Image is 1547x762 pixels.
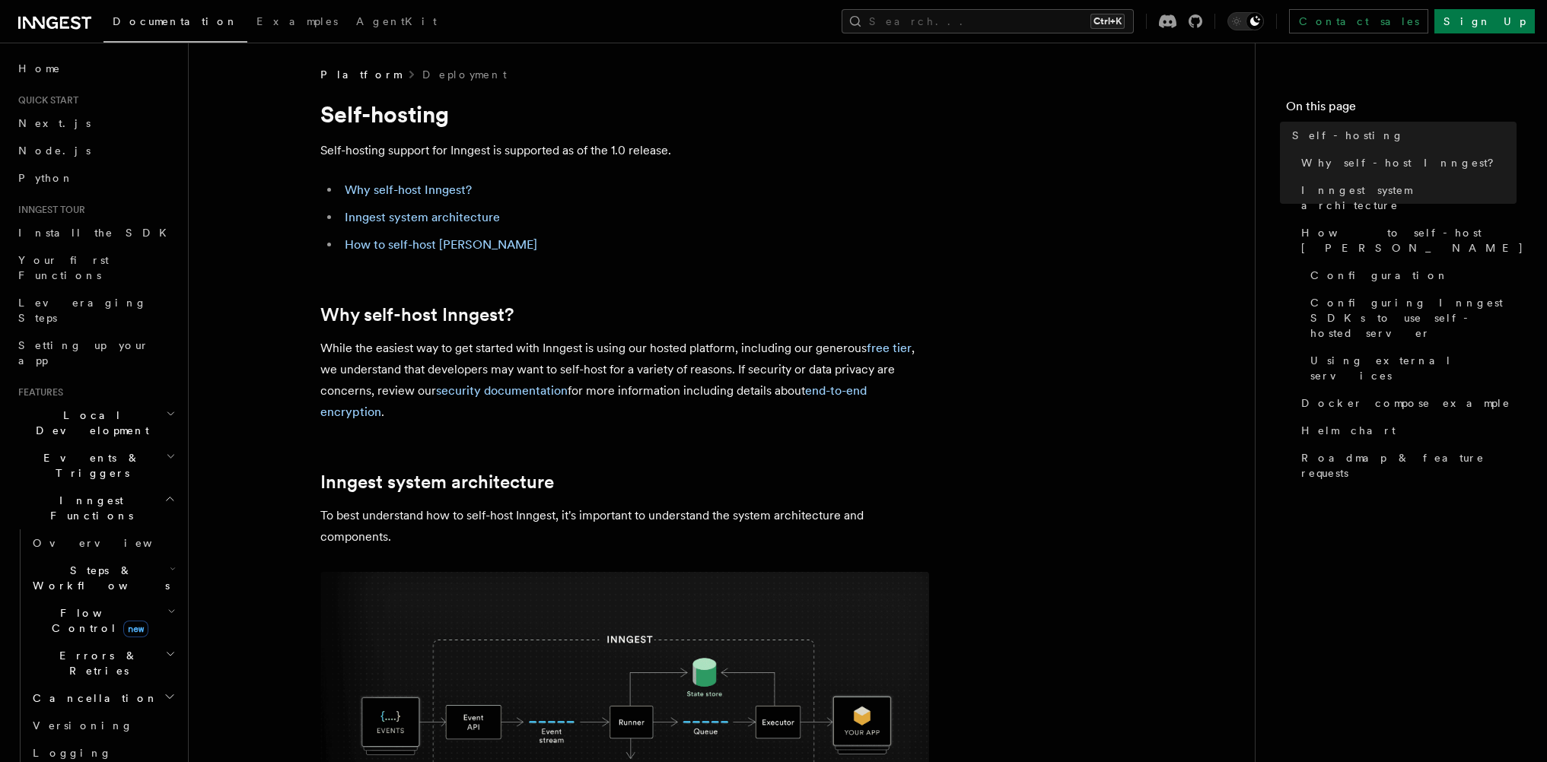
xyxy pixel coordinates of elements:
[113,15,238,27] span: Documentation
[27,642,179,684] button: Errors & Retries
[33,537,189,549] span: Overview
[1434,9,1535,33] a: Sign Up
[1227,12,1264,30] button: Toggle dark mode
[27,691,158,706] span: Cancellation
[320,67,401,82] span: Platform
[256,15,338,27] span: Examples
[1295,219,1517,262] a: How to self-host [PERSON_NAME]
[345,210,500,224] a: Inngest system architecture
[867,341,912,355] a: free tier
[27,599,179,642] button: Flow Controlnew
[247,5,347,41] a: Examples
[1295,417,1517,444] a: Helm chart
[1301,395,1510,411] span: Docker compose example
[320,505,929,548] p: To best understand how to self-host Inngest, it's important to understand the system architecture...
[1295,149,1517,176] a: Why self-host Inngest?
[1301,155,1504,170] span: Why self-host Inngest?
[18,117,91,129] span: Next.js
[1301,423,1396,438] span: Helm chart
[123,621,148,637] span: new
[18,144,91,157] span: Node.js
[356,15,437,27] span: AgentKit
[12,402,179,444] button: Local Development
[1301,225,1524,256] span: How to self-host [PERSON_NAME]
[1289,9,1428,33] a: Contact sales
[18,172,74,184] span: Python
[12,110,179,137] a: Next.js
[12,444,179,487] button: Events & Triggers
[1295,389,1517,417] a: Docker compose example
[12,94,78,106] span: Quick start
[1304,289,1517,347] a: Configuring Inngest SDKs to use self-hosted server
[12,289,179,332] a: Leveraging Steps
[345,237,537,252] a: How to self-host [PERSON_NAME]
[18,297,147,324] span: Leveraging Steps
[1292,128,1404,143] span: Self-hosting
[1295,444,1517,487] a: Roadmap & feature requests
[12,493,164,523] span: Inngest Functions
[12,386,63,398] span: Features
[12,450,166,481] span: Events & Triggers
[12,55,179,82] a: Home
[422,67,507,82] a: Deployment
[436,383,568,398] a: security documentation
[12,204,85,216] span: Inngest tour
[320,304,514,325] a: Why self-host Inngest?
[1286,97,1517,122] h4: On this page
[27,529,179,557] a: Overview
[1295,176,1517,219] a: Inngest system architecture
[347,5,446,41] a: AgentKit
[18,61,61,76] span: Home
[1304,262,1517,289] a: Configuration
[33,747,112,759] span: Logging
[1286,122,1517,149] a: Self-hosting
[12,137,179,164] a: Node.js
[320,100,929,128] h1: Self-hosting
[103,5,247,43] a: Documentation
[320,338,929,423] p: While the easiest way to get started with Inngest is using our hosted platform, including our gen...
[12,487,179,529] button: Inngest Functions
[1310,268,1449,283] span: Configuration
[1090,14,1125,29] kbd: Ctrl+K
[12,164,179,192] a: Python
[1301,183,1517,213] span: Inngest system architecture
[842,9,1134,33] button: Search...Ctrl+K
[12,219,179,246] a: Install the SDK
[27,712,179,739] a: Versioning
[27,563,170,593] span: Steps & Workflows
[320,140,929,161] p: Self-hosting support for Inngest is supported as of the 1.0 release.
[18,339,149,367] span: Setting up your app
[27,605,167,636] span: Flow Control
[27,648,165,678] span: Errors & Retries
[320,471,554,493] a: Inngest system architecture
[1310,353,1517,383] span: Using external services
[27,557,179,599] button: Steps & Workflows
[345,183,472,197] a: Why self-host Inngest?
[33,719,133,732] span: Versioning
[1301,450,1517,481] span: Roadmap & feature requests
[12,246,179,289] a: Your first Functions
[27,684,179,712] button: Cancellation
[1310,295,1517,341] span: Configuring Inngest SDKs to use self-hosted server
[12,332,179,374] a: Setting up your app
[12,408,166,438] span: Local Development
[18,227,176,239] span: Install the SDK
[18,254,109,281] span: Your first Functions
[1304,347,1517,389] a: Using external services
